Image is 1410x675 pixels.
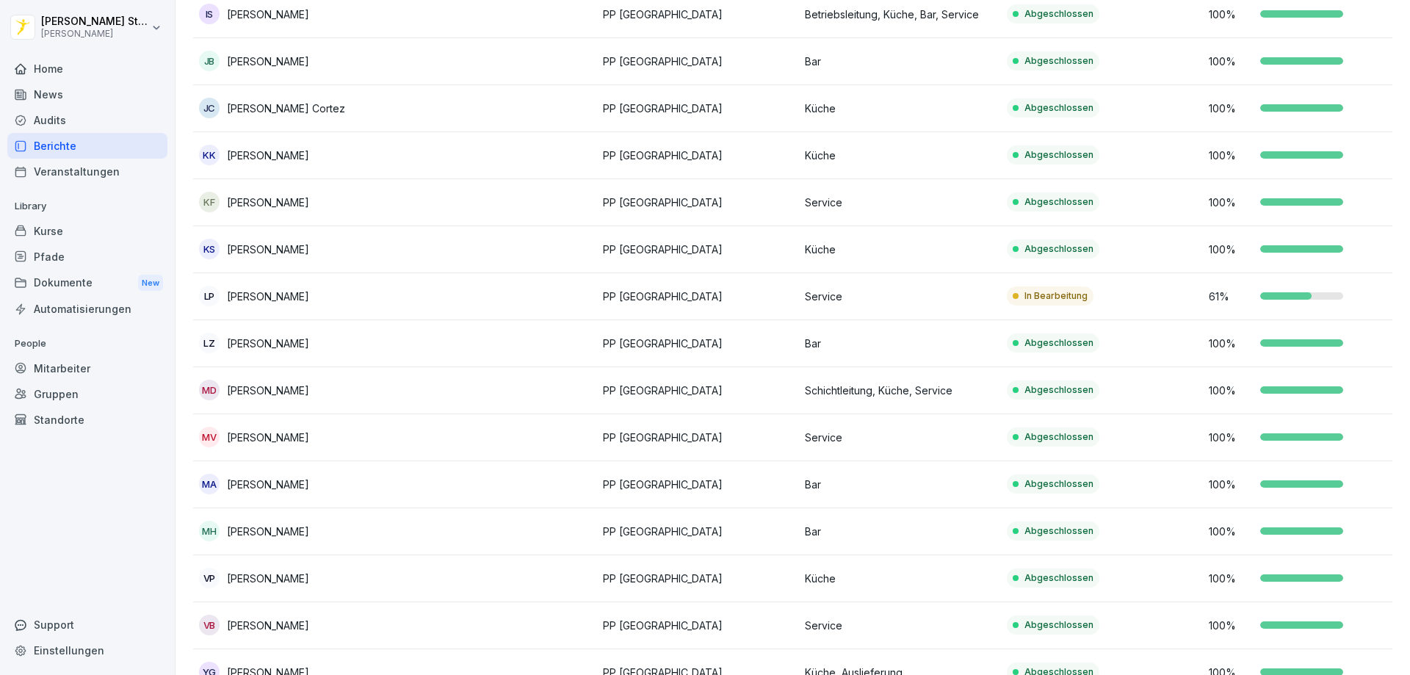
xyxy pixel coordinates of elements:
p: [PERSON_NAME] [227,524,309,539]
p: [PERSON_NAME] [227,54,309,69]
p: Bar [805,524,995,539]
div: LZ [199,333,220,353]
p: 100 % [1209,524,1253,539]
p: Küche [805,148,995,163]
div: MD [199,380,220,400]
div: JC [199,98,220,118]
a: Standorte [7,407,167,433]
p: [PERSON_NAME] [227,148,309,163]
p: PP [GEOGRAPHIC_DATA] [603,242,793,257]
div: MH [199,521,220,541]
p: [PERSON_NAME] [227,571,309,586]
p: In Bearbeitung [1024,289,1088,303]
a: Einstellungen [7,638,167,663]
p: [PERSON_NAME] Cortez [227,101,345,116]
p: [PERSON_NAME] [227,477,309,492]
p: PP [GEOGRAPHIC_DATA] [603,336,793,351]
p: PP [GEOGRAPHIC_DATA] [603,383,793,398]
p: 100 % [1209,54,1253,69]
div: LP [199,286,220,306]
p: PP [GEOGRAPHIC_DATA] [603,477,793,492]
p: [PERSON_NAME] [227,195,309,210]
p: 100 % [1209,618,1253,633]
p: PP [GEOGRAPHIC_DATA] [603,524,793,539]
p: Abgeschlossen [1024,524,1093,538]
p: Betriebsleitung, Küche, Bar, Service [805,7,995,22]
p: Abgeschlossen [1024,336,1093,350]
p: 100 % [1209,430,1253,445]
p: [PERSON_NAME] [227,336,309,351]
p: 100 % [1209,242,1253,257]
p: PP [GEOGRAPHIC_DATA] [603,430,793,445]
p: Abgeschlossen [1024,383,1093,397]
p: Schichtleitung, Küche, Service [805,383,995,398]
div: New [138,275,163,292]
p: 100 % [1209,477,1253,492]
p: PP [GEOGRAPHIC_DATA] [603,618,793,633]
p: Bar [805,477,995,492]
a: News [7,82,167,107]
p: Abgeschlossen [1024,7,1093,21]
p: [PERSON_NAME] Stambolov [41,15,148,28]
div: VP [199,568,220,588]
p: 100 % [1209,148,1253,163]
p: People [7,332,167,355]
a: Gruppen [7,381,167,407]
p: Abgeschlossen [1024,54,1093,68]
p: 100 % [1209,101,1253,116]
div: Pfade [7,244,167,270]
p: 100 % [1209,571,1253,586]
a: Home [7,56,167,82]
p: Küche [805,571,995,586]
a: DokumenteNew [7,270,167,297]
p: PP [GEOGRAPHIC_DATA] [603,7,793,22]
p: PP [GEOGRAPHIC_DATA] [603,195,793,210]
p: [PERSON_NAME] [227,289,309,304]
p: [PERSON_NAME] [227,7,309,22]
p: Bar [805,54,995,69]
p: Abgeschlossen [1024,430,1093,444]
p: Service [805,618,995,633]
p: Abgeschlossen [1024,195,1093,209]
p: PP [GEOGRAPHIC_DATA] [603,148,793,163]
p: Service [805,430,995,445]
p: 100 % [1209,195,1253,210]
a: Kurse [7,218,167,244]
div: Dokumente [7,270,167,297]
p: Library [7,195,167,218]
p: PP [GEOGRAPHIC_DATA] [603,101,793,116]
div: Support [7,612,167,638]
p: [PERSON_NAME] [227,383,309,398]
p: Abgeschlossen [1024,101,1093,115]
a: Automatisierungen [7,296,167,322]
a: Audits [7,107,167,133]
p: PP [GEOGRAPHIC_DATA] [603,54,793,69]
p: PP [GEOGRAPHIC_DATA] [603,571,793,586]
a: Veranstaltungen [7,159,167,184]
p: [PERSON_NAME] [227,242,309,257]
p: Service [805,289,995,304]
p: Küche [805,101,995,116]
a: Berichte [7,133,167,159]
p: [PERSON_NAME] [41,29,148,39]
a: Mitarbeiter [7,355,167,381]
div: MA [199,474,220,494]
p: 100 % [1209,383,1253,398]
p: 61 % [1209,289,1253,304]
p: Bar [805,336,995,351]
p: [PERSON_NAME] [227,430,309,445]
p: Abgeschlossen [1024,618,1093,632]
div: MV [199,427,220,447]
p: Abgeschlossen [1024,242,1093,256]
div: VB [199,615,220,635]
div: KF [199,192,220,212]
